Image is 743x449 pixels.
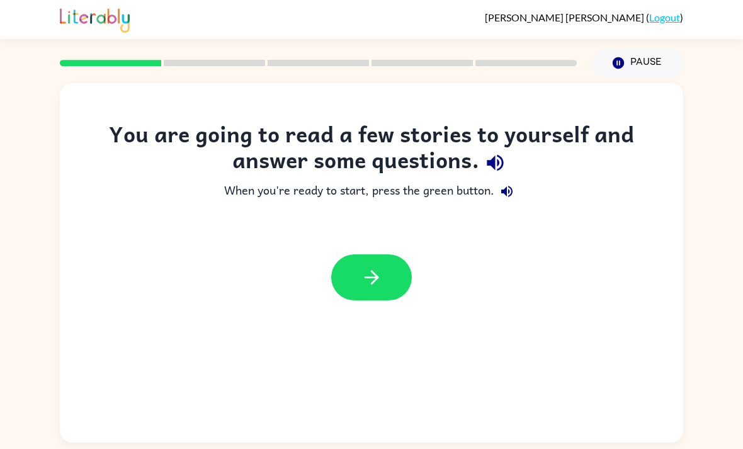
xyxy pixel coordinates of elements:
[85,121,658,179] div: You are going to read a few stories to yourself and answer some questions.
[85,179,658,204] div: When you're ready to start, press the green button.
[649,11,680,23] a: Logout
[485,11,646,23] span: [PERSON_NAME] [PERSON_NAME]
[592,48,683,77] button: Pause
[60,5,130,33] img: Literably
[485,11,683,23] div: ( )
